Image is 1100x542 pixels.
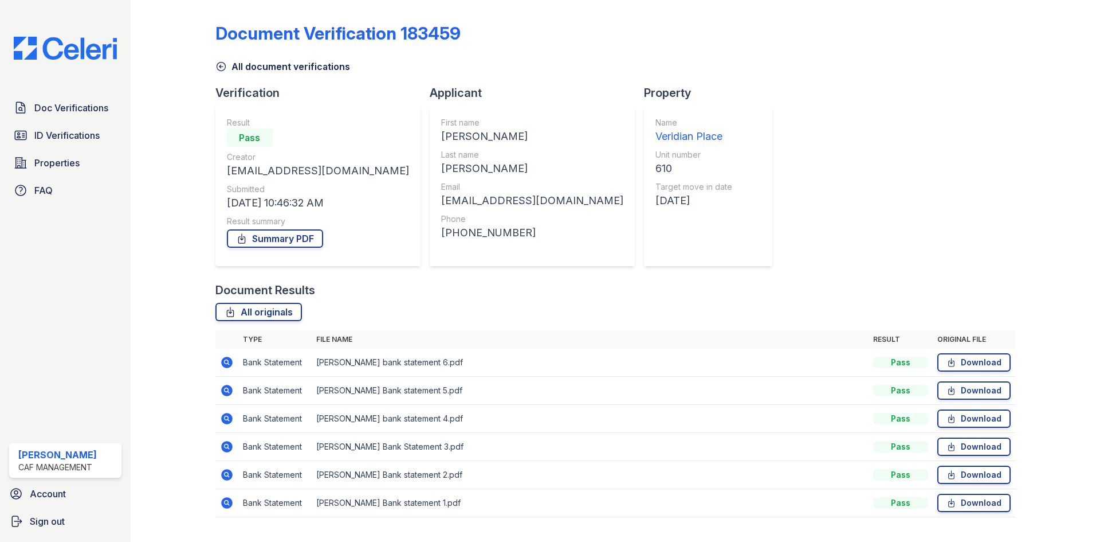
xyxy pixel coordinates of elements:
a: Name Veridian Place [655,117,732,145]
div: Creator [227,151,409,163]
div: Target move in date [655,181,732,193]
div: Verification [215,85,430,101]
td: [PERSON_NAME] Bank statement 2.pdf [312,461,869,489]
div: Property [644,85,781,101]
td: Bank Statement [238,349,312,377]
div: Pass [873,497,928,509]
a: Properties [9,151,121,174]
a: Account [5,482,126,505]
a: FAQ [9,179,121,202]
td: [PERSON_NAME] bank statement 4.pdf [312,405,869,433]
div: Name [655,117,732,128]
div: [PHONE_NUMBER] [441,225,623,241]
div: Phone [441,213,623,225]
td: [PERSON_NAME] Bank Statement 3.pdf [312,433,869,461]
div: Pass [873,441,928,453]
div: [DATE] [655,193,732,209]
div: Pass [873,357,928,368]
th: Original file [933,330,1015,349]
a: Download [937,381,1011,400]
td: Bank Statement [238,461,312,489]
div: Pass [227,128,273,147]
div: Pass [873,469,928,481]
a: All document verifications [215,60,350,73]
img: CE_Logo_Blue-a8612792a0a2168367f1c8372b55b34899dd931a85d93a1a3d3e32e68fde9ad4.png [5,37,126,60]
div: Last name [441,149,623,161]
td: Bank Statement [238,433,312,461]
div: [PERSON_NAME] [441,128,623,145]
div: Unit number [655,149,732,161]
div: Pass [873,413,928,424]
td: [PERSON_NAME] bank statement 6.pdf [312,349,869,377]
td: Bank Statement [238,405,312,433]
span: Sign out [30,514,65,528]
div: 610 [655,161,732,177]
div: [PERSON_NAME] [441,161,623,177]
td: Bank Statement [238,489,312,517]
a: Download [937,353,1011,372]
th: File name [312,330,869,349]
a: Download [937,466,1011,484]
div: [EMAIL_ADDRESS][DOMAIN_NAME] [441,193,623,209]
div: Submitted [227,184,409,195]
div: [PERSON_NAME] [18,448,97,462]
iframe: chat widget [1052,496,1089,531]
div: Result [227,117,409,128]
span: ID Verifications [34,128,100,142]
td: Bank Statement [238,377,312,405]
a: Download [937,494,1011,512]
div: [DATE] 10:46:32 AM [227,195,409,211]
div: CAF Management [18,462,97,473]
a: Sign out [5,510,126,533]
a: ID Verifications [9,124,121,147]
div: Result summary [227,216,409,227]
span: FAQ [34,184,53,197]
div: [EMAIL_ADDRESS][DOMAIN_NAME] [227,163,409,179]
a: All originals [215,303,302,321]
div: First name [441,117,623,128]
div: Email [441,181,623,193]
div: Applicant [430,85,644,101]
th: Type [238,330,312,349]
a: Download [937,438,1011,456]
th: Result [869,330,933,349]
span: Doc Verifications [34,101,108,115]
div: Document Results [215,282,315,298]
div: Document Verification 183459 [215,23,461,44]
td: [PERSON_NAME] Bank statement 1.pdf [312,489,869,517]
a: Doc Verifications [9,96,121,119]
span: Account [30,487,66,501]
div: Veridian Place [655,128,732,145]
div: Pass [873,385,928,396]
a: Summary PDF [227,229,323,248]
a: Download [937,410,1011,428]
span: Properties [34,156,80,170]
td: [PERSON_NAME] Bank statement 5.pdf [312,377,869,405]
